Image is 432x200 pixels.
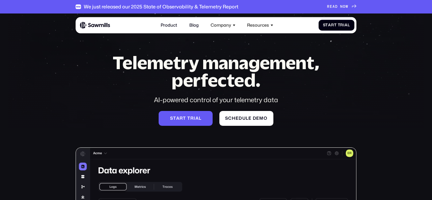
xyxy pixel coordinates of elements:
[242,116,246,121] span: u
[183,116,186,121] span: t
[232,116,236,121] span: h
[328,23,331,27] span: a
[159,111,213,126] a: Starttrial
[170,116,173,121] span: S
[343,23,345,27] span: i
[211,23,231,28] div: Company
[253,116,256,121] span: d
[194,116,195,121] span: i
[348,23,350,27] span: l
[244,19,277,31] div: Resources
[345,23,348,27] span: a
[343,4,346,9] span: O
[335,4,338,9] span: D
[325,23,328,27] span: t
[327,4,330,9] span: R
[187,116,190,121] span: t
[195,116,199,121] span: a
[323,23,326,27] span: S
[264,116,267,121] span: o
[199,116,201,121] span: l
[346,4,348,9] span: W
[340,4,343,9] span: N
[101,54,331,89] h1: Telemetry management, perfected.
[340,23,343,27] span: r
[186,19,202,31] a: Blog
[207,19,239,31] div: Company
[331,23,334,27] span: r
[246,116,248,121] span: l
[101,95,331,105] div: AI-powered control of your telemetry data
[334,23,337,27] span: t
[247,23,269,28] div: Resources
[319,20,354,31] a: StartTrial
[158,19,181,31] a: Product
[225,116,228,121] span: S
[239,116,242,121] span: d
[327,4,356,9] a: READNOW
[84,4,238,9] div: We just released our 2025 State of Observability & Telemetry Report
[176,116,180,121] span: a
[219,111,273,126] a: Scheduledemo
[236,116,239,121] span: e
[173,116,176,121] span: t
[332,4,335,9] span: A
[256,116,259,121] span: e
[190,116,194,121] span: r
[228,116,232,121] span: c
[330,4,332,9] span: E
[248,116,251,121] span: e
[338,23,341,27] span: T
[259,116,264,121] span: m
[180,116,183,121] span: r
